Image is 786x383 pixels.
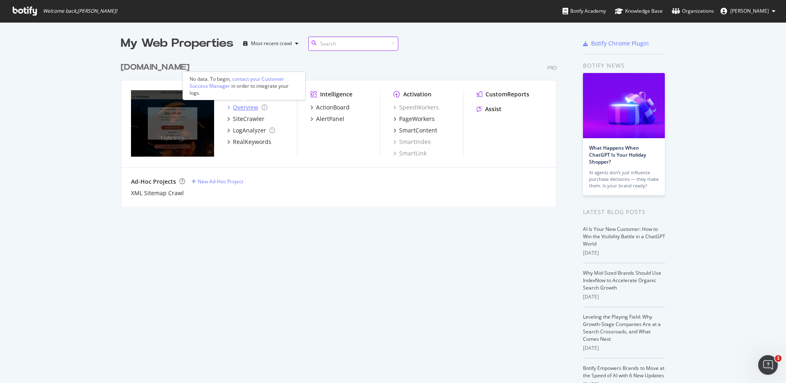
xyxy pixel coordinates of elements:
div: Assist [485,105,501,113]
a: AI Is Your New Customer: How to Win the Visibility Battle in a ChatGPT World [583,226,665,247]
div: CustomReports [486,90,529,98]
div: contact your Customer Success Manager [190,75,284,89]
a: SiteCrawler [227,115,264,123]
a: AlertPanel [310,115,344,123]
div: AI agents don’t just influence purchase decisions — they make them. Is your brand ready? [589,169,659,189]
span: Welcome back, [PERSON_NAME] ! [43,8,117,14]
a: [DOMAIN_NAME] [121,62,193,73]
div: Activation [403,90,431,98]
div: Overview [233,103,258,112]
a: ActionBoard [310,103,350,112]
a: PageWorkers [393,115,435,123]
a: Assist [477,105,501,113]
a: Why Mid-Sized Brands Should Use IndexNow to Accelerate Organic Search Growth [583,269,661,291]
a: CustomReports [477,90,529,98]
div: New Ad-Hoc Project [198,178,243,185]
div: Knowledge Base [615,7,663,15]
iframe: Intercom live chat [758,355,778,375]
a: Leveling the Playing Field: Why Growth-Stage Companies Are at a Search Crossroads, and What Comes... [583,313,661,342]
div: [DATE] [583,249,665,257]
button: [PERSON_NAME] [714,5,782,18]
a: Overview [227,103,267,112]
a: Botify Chrome Plugin [583,39,649,48]
div: Botify Chrome Plugin [591,39,649,48]
div: Pro [547,64,557,71]
div: [DATE] [583,293,665,301]
div: No data. To begin, in order to integrate your logs. [190,75,298,96]
a: RealKeywords [227,138,271,146]
a: XML Sitemap Crawl [131,189,184,197]
div: grid [121,52,563,207]
a: New Ad-Hoc Project [192,178,243,185]
input: Search [308,36,398,51]
div: Most recent crawl [251,41,292,46]
div: SiteCrawler [233,115,264,123]
a: Botify Empowers Brands to Move at the Speed of AI with 6 New Updates [583,365,664,379]
img: tecovas.com [131,90,214,157]
a: SpeedWorkers [393,103,439,112]
div: ActionBoard [316,103,350,112]
div: Intelligence [320,90,352,98]
div: My Web Properties [121,35,233,52]
a: LogAnalyzer [227,126,275,135]
div: Latest Blog Posts [583,207,665,217]
div: SmartContent [399,126,437,135]
span: 1 [775,355,781,362]
button: Most recent crawl [240,37,302,50]
div: PageWorkers [399,115,435,123]
a: What Happens When ChatGPT Is Your Holiday Shopper? [589,144,646,165]
a: SmartLink [393,149,427,157]
div: RealKeywords [233,138,271,146]
div: Ad-Hoc Projects [131,178,176,186]
span: Jennifer Watson [730,7,769,14]
div: [DATE] [583,344,665,352]
a: SmartIndex [393,138,431,146]
div: LogAnalyzer [233,126,266,135]
div: Organizations [672,7,714,15]
div: Botify news [583,61,665,70]
div: AlertPanel [316,115,344,123]
div: Botify Academy [562,7,606,15]
img: What Happens When ChatGPT Is Your Holiday Shopper? [583,73,665,138]
a: SmartContent [393,126,437,135]
div: [DOMAIN_NAME] [121,62,190,73]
